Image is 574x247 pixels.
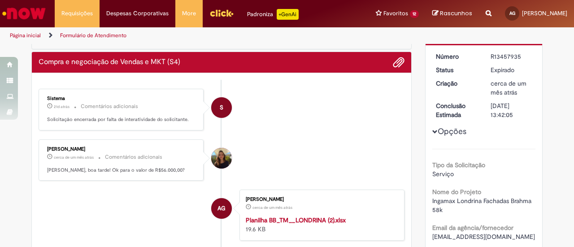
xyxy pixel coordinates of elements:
[429,101,484,119] dt: Conclusão Estimada
[81,103,138,110] small: Comentários adicionais
[247,9,299,20] div: Padroniza
[47,116,196,123] p: Solicitação encerrada por falta de interatividade do solicitante.
[491,79,532,97] div: 28/08/2025 13:41:57
[410,10,419,18] span: 12
[47,147,196,152] div: [PERSON_NAME]
[432,161,485,169] b: Tipo da Solicitação
[432,224,513,232] b: Email da agência/fornecedor
[60,32,126,39] a: Formulário de Atendimento
[429,52,484,61] dt: Número
[432,233,535,241] span: [EMAIL_ADDRESS][DOMAIN_NAME]
[217,198,226,219] span: AG
[432,197,533,214] span: Ingamax Londrina Fachadas Brahma 58k
[54,104,70,109] span: 21d atrás
[432,9,472,18] a: Rascunhos
[211,198,232,219] div: Aurelio Henrique Rodrigues Gomes
[211,148,232,169] div: Lara Moccio Breim Solera
[491,79,526,96] span: cerca de um mês atrás
[522,9,567,17] span: [PERSON_NAME]
[429,65,484,74] dt: Status
[509,10,515,16] span: AG
[209,6,234,20] img: click_logo_yellow_360x200.png
[106,9,169,18] span: Despesas Corporativas
[47,96,196,101] div: Sistema
[54,155,94,160] time: 29/08/2025 17:45:25
[429,79,484,88] dt: Criação
[54,104,70,109] time: 08/09/2025 16:00:05
[1,4,47,22] img: ServiceNow
[432,188,481,196] b: Nome do Projeto
[246,216,395,234] div: 19.6 KB
[7,27,376,44] ul: Trilhas de página
[246,216,346,224] a: Planilha BB_TM__LONDRINA (2).xlsx
[47,167,196,174] p: [PERSON_NAME], boa tarde! Ok para o valor de R$56.000,00?
[105,153,162,161] small: Comentários adicionais
[10,32,41,39] a: Página inicial
[383,9,408,18] span: Favoritos
[54,155,94,160] span: cerca de um mês atrás
[211,97,232,118] div: System
[491,79,526,96] time: 28/08/2025 13:41:57
[440,9,472,17] span: Rascunhos
[393,56,404,68] button: Adicionar anexos
[39,58,180,66] h2: Compra e negociação de Vendas e MKT (S4) Histórico de tíquete
[277,9,299,20] p: +GenAi
[491,101,532,119] div: [DATE] 13:42:05
[252,205,292,210] span: cerca de um mês atrás
[252,205,292,210] time: 28/08/2025 13:41:48
[220,97,223,118] span: S
[491,65,532,74] div: Expirado
[491,52,532,61] div: R13457935
[432,170,454,178] span: Serviço
[182,9,196,18] span: More
[61,9,93,18] span: Requisições
[246,197,395,202] div: [PERSON_NAME]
